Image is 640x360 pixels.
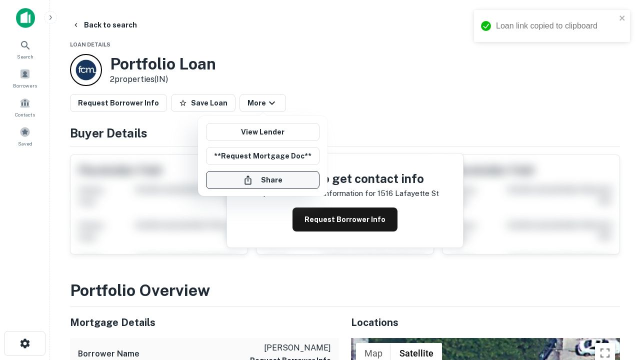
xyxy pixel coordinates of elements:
[496,20,616,32] div: Loan link copied to clipboard
[619,14,626,23] button: close
[590,280,640,328] iframe: Chat Widget
[206,123,319,141] a: View Lender
[206,147,319,165] button: **Request Mortgage Doc**
[206,171,319,189] button: Share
